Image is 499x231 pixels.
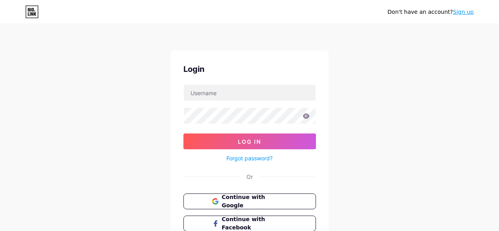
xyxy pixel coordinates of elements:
span: Continue with Google [222,193,287,210]
a: Sign up [453,9,474,15]
button: Continue with Google [183,193,316,209]
input: Username [184,85,316,101]
div: Or [247,173,253,181]
span: Log In [238,138,261,145]
div: Don't have an account? [387,8,474,16]
button: Log In [183,133,316,149]
a: Forgot password? [226,154,273,162]
div: Login [183,63,316,75]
